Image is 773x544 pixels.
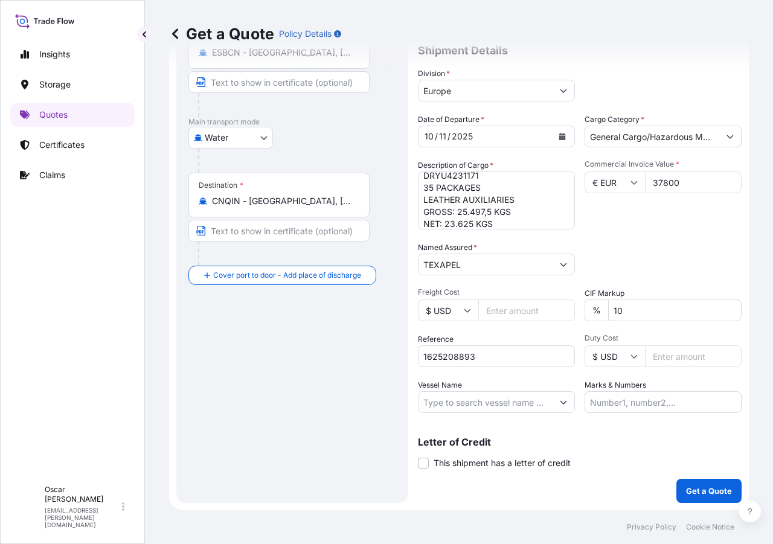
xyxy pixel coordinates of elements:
label: Cargo Category [585,114,644,126]
div: day, [438,129,447,144]
p: Claims [39,169,65,181]
a: Cookie Notice [686,522,734,532]
input: Type to search vessel name or IMO [419,391,553,413]
p: [EMAIL_ADDRESS][PERSON_NAME][DOMAIN_NAME] [45,507,120,528]
label: Marks & Numbers [585,379,646,391]
button: Show suggestions [553,254,574,275]
a: Certificates [10,133,135,157]
span: O [24,501,32,513]
p: Get a Quote [686,485,732,497]
input: Enter amount [478,299,575,321]
input: Text to appear on certificate [188,71,370,93]
label: Vessel Name [418,379,462,391]
button: Calendar [553,127,572,146]
p: Certificates [39,139,85,151]
input: Your internal reference [418,345,575,367]
label: Named Assured [418,242,477,254]
div: / [435,129,438,144]
p: Letter of Credit [418,437,742,447]
span: Water [205,132,228,144]
button: Show suggestions [553,391,574,413]
button: Get a Quote [676,479,742,503]
button: Cover port to door - Add place of discharge [188,266,376,285]
p: Insights [39,48,70,60]
input: Number1, number2,... [585,391,742,413]
div: Destination [199,181,243,190]
a: Privacy Policy [627,522,676,532]
button: Show suggestions [719,126,741,147]
div: year, [451,129,474,144]
div: / [447,129,451,144]
input: Type amount [645,171,742,193]
input: Select a commodity type [585,126,719,147]
button: Select transport [188,127,273,149]
a: Claims [10,163,135,187]
a: Storage [10,72,135,97]
input: Full name [419,254,553,275]
span: This shipment has a letter of credit [434,457,571,469]
span: Date of Departure [418,114,484,126]
label: Reference [418,333,454,345]
p: Quotes [39,109,68,121]
label: Description of Cargo [418,159,493,171]
p: Oscar [PERSON_NAME] [45,485,120,504]
span: Freight Cost [418,287,575,297]
p: Storage [39,78,71,91]
label: Division [418,68,450,80]
span: Cover port to door - Add place of discharge [213,269,361,281]
span: Duty Cost [585,333,742,343]
p: Main transport mode [188,117,396,127]
div: % [585,299,608,321]
a: Quotes [10,103,135,127]
p: Policy Details [279,28,332,40]
input: Enter amount [645,345,742,367]
input: Type to search division [419,80,553,101]
div: month, [423,129,435,144]
input: Enter percentage [608,299,742,321]
input: Text to appear on certificate [188,220,370,242]
label: CIF Markup [585,287,624,299]
a: Insights [10,42,135,66]
button: Show suggestions [553,80,574,101]
input: Destination [212,195,354,207]
p: Get a Quote [169,24,274,43]
span: Commercial Invoice Value [585,159,742,169]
